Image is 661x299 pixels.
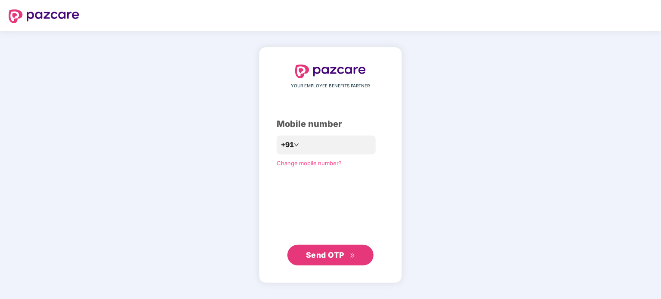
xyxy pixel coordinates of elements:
[287,245,374,265] button: Send OTPdouble-right
[9,9,79,23] img: logo
[281,139,294,150] span: +91
[306,250,344,259] span: Send OTP
[295,65,366,78] img: logo
[350,253,355,259] span: double-right
[277,160,342,166] a: Change mobile number?
[277,117,384,131] div: Mobile number
[294,142,299,148] span: down
[291,83,370,89] span: YOUR EMPLOYEE BENEFITS PARTNER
